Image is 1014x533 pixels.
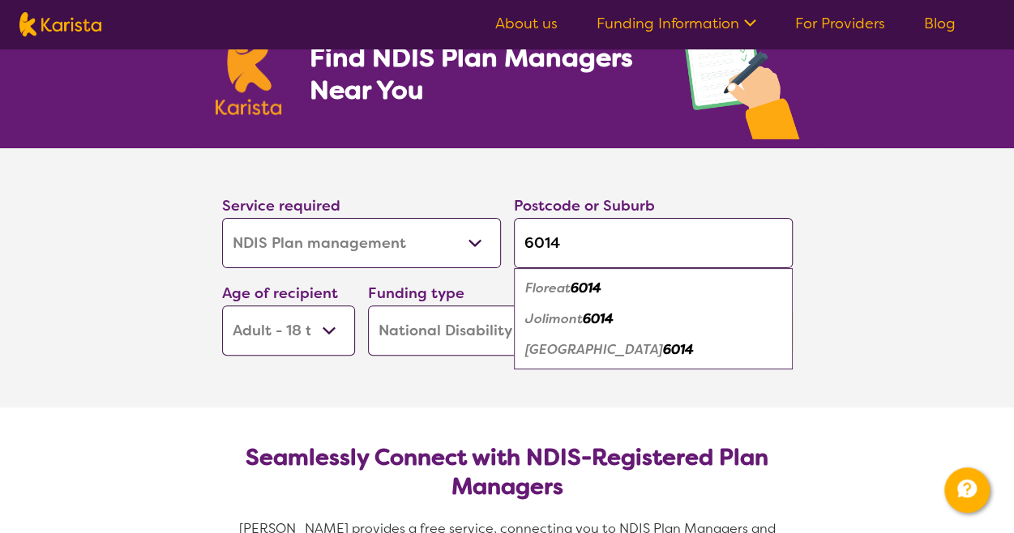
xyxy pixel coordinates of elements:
[944,467,990,513] button: Channel Menu
[216,28,282,115] img: Karista logo
[571,279,601,296] em: 6014
[235,443,780,501] h2: Seamlessly Connect with NDIS-Registered Plan Managers
[522,335,785,365] div: Wembley 6014
[495,14,558,33] a: About us
[522,304,785,335] div: Jolimont 6014
[514,218,793,268] input: Type
[368,284,464,303] label: Funding type
[924,14,956,33] a: Blog
[309,41,648,106] h1: Find NDIS Plan Managers Near You
[681,6,799,148] img: plan-management
[525,279,571,296] em: Floreat
[525,310,583,327] em: Jolimont
[795,14,885,33] a: For Providers
[19,12,101,36] img: Karista logo
[597,14,756,33] a: Funding Information
[514,196,655,215] label: Postcode or Suburb
[525,341,663,358] em: [GEOGRAPHIC_DATA]
[222,284,338,303] label: Age of recipient
[663,341,694,358] em: 6014
[583,310,614,327] em: 6014
[222,196,340,215] label: Service required
[522,273,785,304] div: Floreat 6014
